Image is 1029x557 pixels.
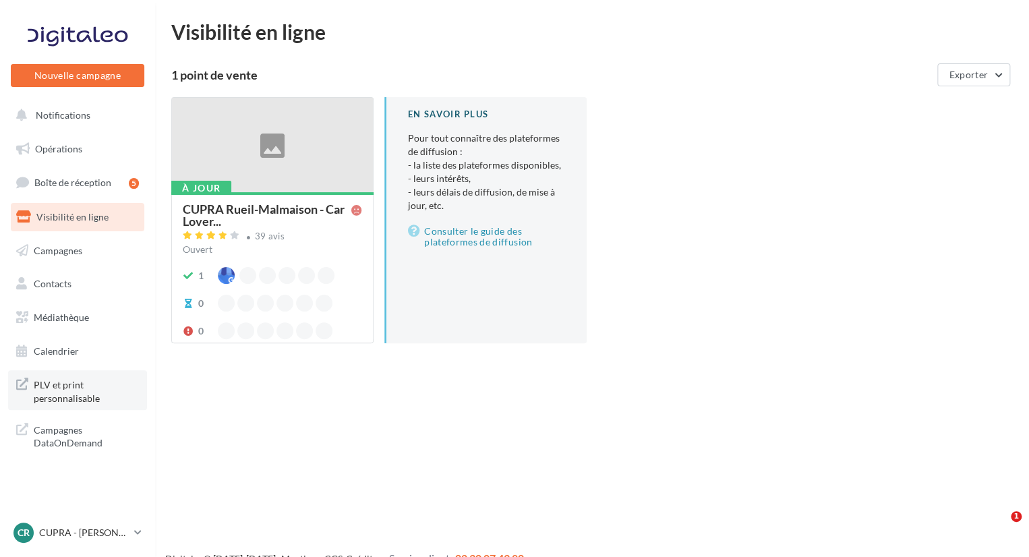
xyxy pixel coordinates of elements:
span: Exporter [949,69,988,80]
span: Calendrier [34,345,79,357]
span: CR [18,526,30,539]
span: Campagnes DataOnDemand [34,421,139,450]
iframe: Intercom live chat [983,511,1016,544]
span: Contacts [34,278,71,289]
a: Calendrier [8,337,147,365]
div: 0 [198,297,204,310]
span: PLV et print personnalisable [34,376,139,405]
a: CR CUPRA - [PERSON_NAME] [11,520,144,546]
span: Médiathèque [34,312,89,323]
div: Visibilité en ligne [171,22,1013,42]
a: Campagnes [8,237,147,265]
a: Boîte de réception5 [8,168,147,197]
div: 1 [198,269,204,283]
p: Pour tout connaître des plateformes de diffusion : [408,131,565,212]
button: Nouvelle campagne [11,64,144,87]
a: Contacts [8,270,147,298]
a: Visibilité en ligne [8,203,147,231]
span: Ouvert [183,243,212,255]
a: Consulter le guide des plateformes de diffusion [408,223,565,250]
div: En savoir plus [408,108,565,121]
div: À jour [171,181,231,196]
div: 39 avis [255,232,285,241]
button: Exporter [937,63,1010,86]
a: Opérations [8,135,147,163]
div: 0 [198,324,204,338]
div: 1 point de vente [171,69,932,81]
li: - la liste des plateformes disponibles, [408,158,565,172]
a: Campagnes DataOnDemand [8,415,147,455]
span: Visibilité en ligne [36,211,109,223]
span: Notifications [36,109,90,121]
span: 1 [1011,511,1022,522]
span: Boîte de réception [34,177,111,188]
div: 5 [129,178,139,189]
a: Médiathèque [8,303,147,332]
p: CUPRA - [PERSON_NAME] [39,526,129,539]
span: Opérations [35,143,82,154]
button: Notifications [8,101,142,129]
li: - leurs intérêts, [408,172,565,185]
span: Campagnes [34,244,82,256]
span: CUPRA Rueil-Malmaison - Car Lover... [183,203,351,227]
a: 39 avis [183,229,362,245]
li: - leurs délais de diffusion, de mise à jour, etc. [408,185,565,212]
a: PLV et print personnalisable [8,370,147,410]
